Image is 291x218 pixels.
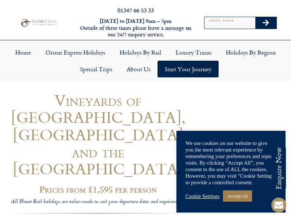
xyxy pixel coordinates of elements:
a: Cookie Settings [186,193,219,199]
a: Special Trips [73,61,119,77]
nav: Menu [4,44,287,77]
a: Home [8,44,38,61]
img: Planet Rail Train Holidays Logo [19,18,58,27]
button: Search [255,17,276,29]
a: Holidays by Rail [112,44,168,61]
a: Accept All [223,190,252,202]
a: About Us [119,61,158,77]
a: Holidays by Region [219,44,283,61]
a: 01347 66 53 33 [117,6,154,14]
a: Start your Journey [158,61,219,77]
h1: Vineyards of [GEOGRAPHIC_DATA], [GEOGRAPHIC_DATA] and the [GEOGRAPHIC_DATA] [7,92,190,177]
a: Luxury Trains [168,44,219,61]
h2: Prices from £1,595 per person [7,184,190,194]
a: Orient Express Holidays [38,44,112,61]
h6: [DATE] to [DATE] 9am – 5pm Outside of these times please leave a message on our 24/7 enquiry serv... [79,18,192,38]
i: All Planet Rail holidays are tailor-made to suit your departure dates and requirements. [11,198,185,206]
div: We use cookies on our website to give you the most relevant experience by remembering your prefer... [186,140,276,186]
